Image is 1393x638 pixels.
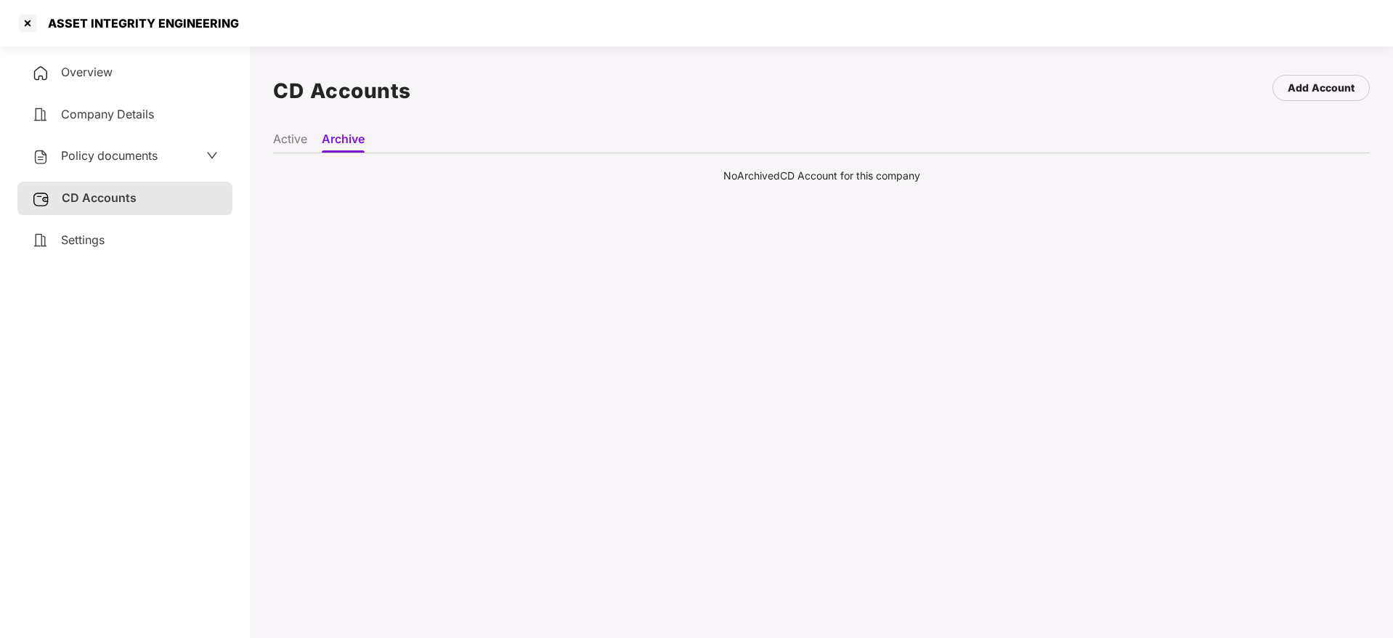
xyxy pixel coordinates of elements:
span: Overview [61,65,113,79]
img: svg+xml;base64,PHN2ZyB4bWxucz0iaHR0cDovL3d3dy53My5vcmcvMjAwMC9zdmciIHdpZHRoPSIyNCIgaGVpZ2h0PSIyNC... [32,106,49,124]
span: Company Details [61,107,154,121]
li: Active [273,132,307,153]
span: Policy documents [61,148,158,163]
span: down [206,150,218,161]
img: svg+xml;base64,PHN2ZyB4bWxucz0iaHR0cDovL3d3dy53My5vcmcvMjAwMC9zdmciIHdpZHRoPSIyNCIgaGVpZ2h0PSIyNC... [32,148,49,166]
img: svg+xml;base64,PHN2ZyB3aWR0aD0iMjUiIGhlaWdodD0iMjQiIHZpZXdCb3g9IjAgMCAyNSAyNCIgZmlsbD0ibm9uZSIgeG... [32,190,50,208]
h1: CD Accounts [273,75,411,107]
span: CD Accounts [62,190,137,205]
span: Settings [61,233,105,247]
div: Add Account [1288,80,1355,96]
div: ASSET INTEGRITY ENGINEERING [39,16,239,31]
li: Archive [322,132,365,153]
img: svg+xml;base64,PHN2ZyB4bWxucz0iaHR0cDovL3d3dy53My5vcmcvMjAwMC9zdmciIHdpZHRoPSIyNCIgaGVpZ2h0PSIyNC... [32,232,49,249]
img: svg+xml;base64,PHN2ZyB4bWxucz0iaHR0cDovL3d3dy53My5vcmcvMjAwMC9zdmciIHdpZHRoPSIyNCIgaGVpZ2h0PSIyNC... [32,65,49,82]
div: No Archived CD Account for this company [273,168,1370,184]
